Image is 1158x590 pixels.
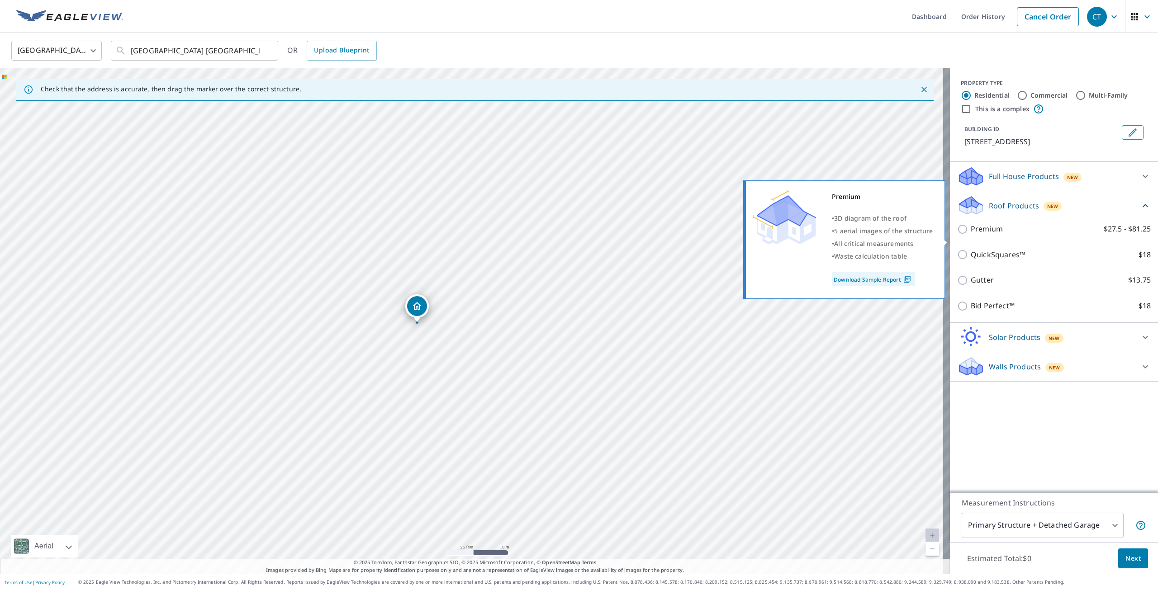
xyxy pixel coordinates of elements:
label: This is a complex [975,104,1030,113]
a: Upload Blueprint [307,41,376,61]
div: Aerial [32,535,56,557]
button: Close [918,84,930,95]
span: 3D diagram of the roof [834,214,906,222]
div: CT [1087,7,1107,27]
div: OR [287,41,377,61]
p: Roof Products [989,200,1039,211]
span: Upload Blueprint [314,45,369,56]
div: Aerial [11,535,78,557]
span: New [1049,364,1060,371]
a: Current Level 20, Zoom In Disabled [925,529,939,542]
div: • [832,237,933,250]
label: Residential [974,91,1010,100]
div: Walls ProductsNew [957,356,1151,378]
p: $18 [1139,300,1151,312]
button: Next [1118,548,1148,569]
p: $27.5 - $81.25 [1104,223,1151,235]
div: Roof ProductsNew [957,195,1151,216]
p: | [5,580,65,585]
input: Search by address or latitude-longitude [131,38,260,63]
img: Premium [753,190,816,245]
p: © 2025 Eagle View Technologies, Inc. and Pictometry International Corp. All Rights Reserved. Repo... [78,579,1153,585]
p: Full House Products [989,171,1059,182]
p: Walls Products [989,361,1041,372]
p: Bid Perfect™ [971,300,1015,312]
div: Solar ProductsNew [957,326,1151,348]
label: Multi-Family [1089,91,1128,100]
a: Terms of Use [5,579,33,585]
div: • [832,225,933,237]
button: Edit building 1 [1122,125,1144,140]
p: BUILDING ID [964,125,999,133]
div: Full House ProductsNew [957,165,1151,187]
span: Next [1125,553,1141,564]
a: Current Level 20, Zoom Out [925,542,939,556]
span: © 2025 TomTom, Earthstar Geographics SIO, © 2025 Microsoft Corporation, © [354,559,597,566]
a: Download Sample Report [832,272,915,286]
div: Primary Structure + Detached Garage [962,513,1124,538]
div: Premium [832,190,933,203]
span: 5 aerial images of the structure [834,227,933,235]
label: Commercial [1030,91,1068,100]
span: Your report will include the primary structure and a detached garage if one exists. [1135,520,1146,531]
p: [STREET_ADDRESS] [964,136,1118,147]
span: New [1049,335,1060,342]
a: Cancel Order [1017,7,1079,26]
p: Premium [971,223,1003,235]
p: Gutter [971,274,994,286]
div: • [832,212,933,225]
p: Check that the address is accurate, then drag the marker over the correct structure. [41,85,301,93]
p: $13.75 [1128,274,1151,286]
p: Solar Products [989,332,1040,343]
div: PROPERTY TYPE [961,79,1147,87]
p: $18 [1139,249,1151,260]
span: Waste calculation table [834,252,907,260]
div: [GEOGRAPHIC_DATA] [11,38,102,63]
img: EV Logo [16,10,123,24]
div: Dropped pin, building 1, Residential property, 2112 Rockcliffe Loop College Station, TX 77845 [405,294,429,322]
a: Privacy Policy [35,579,65,585]
span: New [1047,203,1058,210]
a: Terms [582,559,597,566]
img: Pdf Icon [901,275,913,283]
span: All critical measurements [834,239,913,248]
a: OpenStreetMap [542,559,580,566]
span: New [1067,174,1078,181]
div: • [832,250,933,263]
p: Estimated Total: $0 [960,548,1039,568]
p: QuickSquares™ [971,249,1025,260]
p: Measurement Instructions [962,497,1146,508]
